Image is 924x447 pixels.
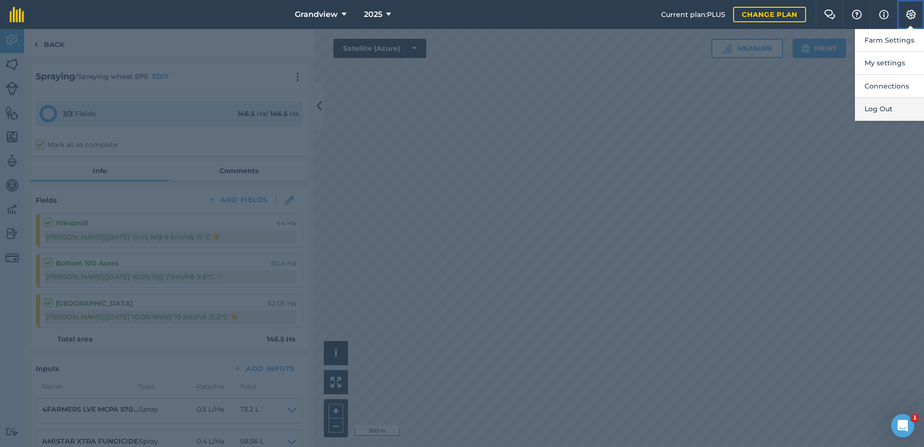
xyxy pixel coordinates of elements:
a: Change plan [733,7,806,22]
span: 2025 [364,9,382,20]
img: svg+xml;base64,PHN2ZyB4bWxucz0iaHR0cDovL3d3dy53My5vcmcvMjAwMC9zdmciIHdpZHRoPSIxNyIgaGVpZ2h0PSIxNy... [879,9,889,20]
img: fieldmargin Logo [10,7,24,22]
span: 1 [911,414,919,422]
img: A cog icon [905,10,917,19]
button: Farm Settings [855,29,924,52]
img: A question mark icon [851,10,863,19]
button: My settings [855,52,924,74]
img: Two speech bubbles overlapping with the left bubble in the forefront [824,10,836,19]
iframe: Intercom live chat [891,414,914,437]
span: Grandview [295,9,338,20]
button: Log Out [855,98,924,120]
button: Connections [855,75,924,98]
span: Current plan : PLUS [661,9,725,20]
